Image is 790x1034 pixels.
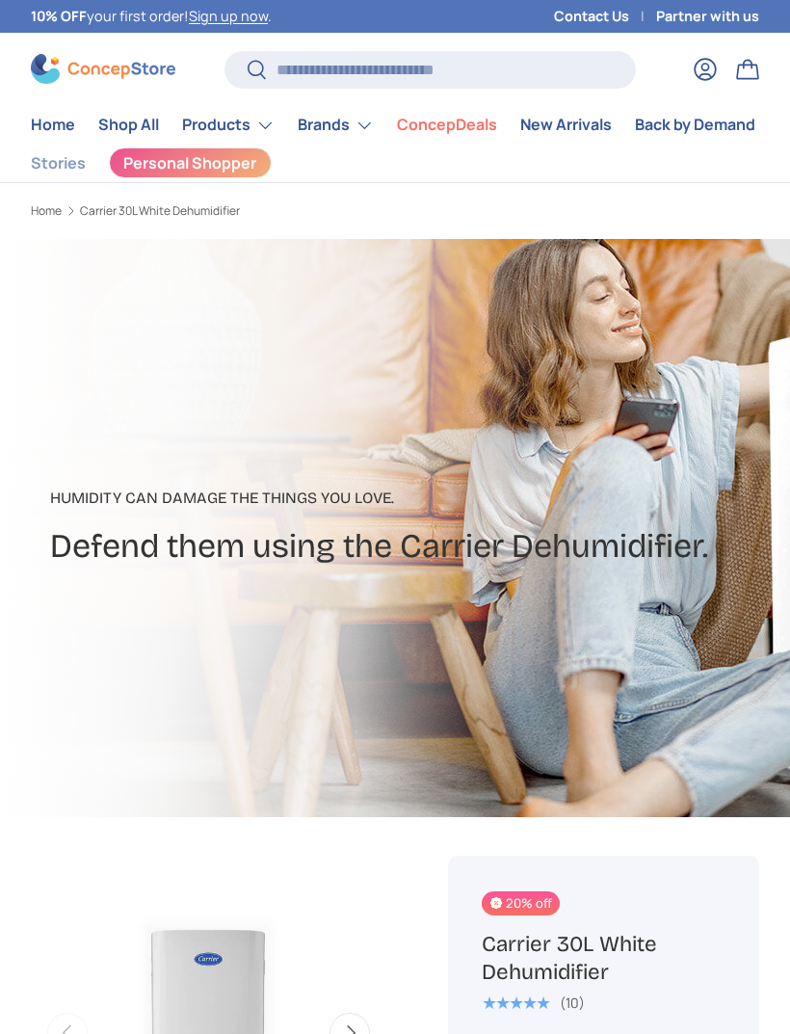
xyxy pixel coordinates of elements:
a: Stories [31,145,86,182]
a: Shop All [98,106,159,144]
strong: 10% OFF [31,7,87,25]
a: Carrier 30L White Dehumidifier [80,205,240,217]
h1: Carrier 30L White Dehumidifier [482,930,725,986]
a: Products [182,106,275,145]
a: Contact Us [554,6,656,27]
a: Back by Demand [635,106,755,144]
a: Partner with us [656,6,759,27]
span: 20% off [482,891,560,915]
div: (10) [560,995,585,1010]
h2: Defend them using the Carrier Dehumidifier. [50,525,708,569]
a: 5.0 out of 5.0 stars (10) [482,991,585,1012]
p: Humidity can damage the things you love. [50,487,708,510]
nav: Primary [31,106,759,145]
a: Sign up now [189,7,268,25]
a: New Arrivals [520,106,612,144]
a: Personal Shopper [109,147,272,178]
span: Personal Shopper [123,155,256,171]
summary: Brands [286,106,385,145]
a: Home [31,205,62,217]
a: ConcepDeals [397,106,497,144]
nav: Secondary [31,145,759,182]
span: ★★★★★ [482,994,550,1013]
img: ConcepStore [31,54,175,84]
div: 5.0 out of 5.0 stars [482,994,550,1012]
a: Brands [298,106,374,145]
summary: Products [171,106,286,145]
a: Home [31,106,75,144]
nav: Breadcrumbs [31,202,417,220]
p: your first order! . [31,6,272,27]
